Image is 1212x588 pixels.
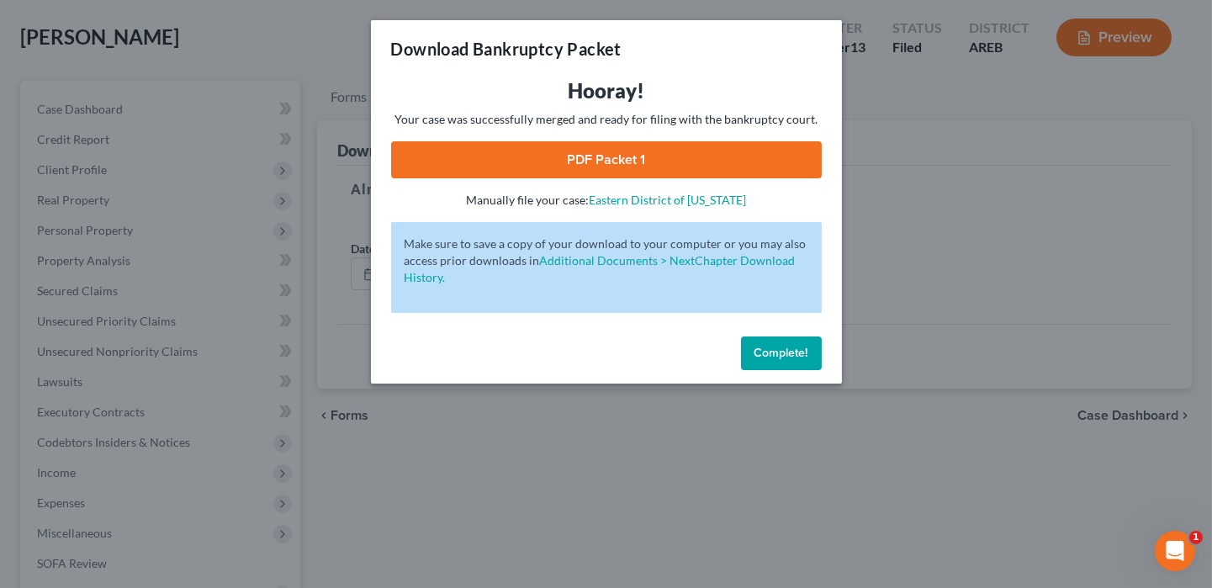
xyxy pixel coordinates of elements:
[391,111,822,128] p: Your case was successfully merged and ready for filing with the bankruptcy court.
[1155,531,1195,571] iframe: Intercom live chat
[754,346,808,360] span: Complete!
[1189,531,1203,544] span: 1
[391,37,622,61] h3: Download Bankruptcy Packet
[391,141,822,178] a: PDF Packet 1
[405,236,808,286] p: Make sure to save a copy of your download to your computer or you may also access prior downloads in
[405,253,796,284] a: Additional Documents > NextChapter Download History.
[741,336,822,370] button: Complete!
[391,77,822,104] h3: Hooray!
[589,193,746,207] a: Eastern District of [US_STATE]
[391,192,822,209] p: Manually file your case:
